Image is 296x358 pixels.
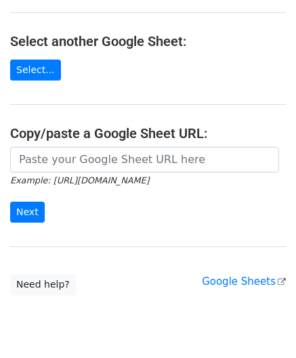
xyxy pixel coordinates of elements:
[10,274,76,295] a: Need help?
[10,33,286,49] h4: Select another Google Sheet:
[10,175,149,185] small: Example: [URL][DOMAIN_NAME]
[10,60,61,81] a: Select...
[10,202,45,223] input: Next
[10,147,279,173] input: Paste your Google Sheet URL here
[228,293,296,358] iframe: Chat Widget
[202,275,286,288] a: Google Sheets
[10,125,286,141] h4: Copy/paste a Google Sheet URL:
